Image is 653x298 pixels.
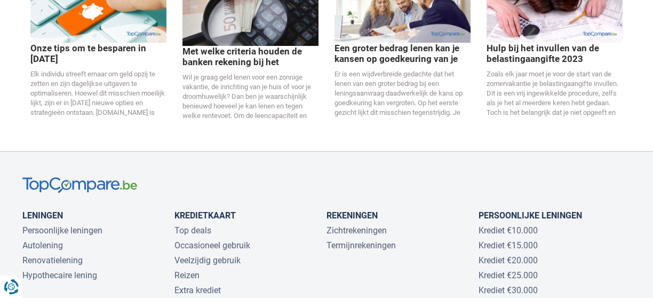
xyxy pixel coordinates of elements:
p: Een groter bedrag lenen kan je kansen op goedkeuring van je leningsaanvraag vergroten. Hier is wa... [335,43,471,64]
a: Renovatielening [22,255,83,265]
a: Krediet €25.000 [479,270,538,280]
a: Onze tips om te besparen in [DATE]Elk individu streeft ernaar om geld opzij te zetten en zijn dag... [30,4,166,117]
a: Hypothecaire lening [22,270,97,280]
a: Persoonlijke leningen [479,210,582,221]
p: Zoals elk jaar moet je voor de start van de zomervakantie je belastingaangifte invullen. Dit is e... [487,69,623,117]
a: Persoonlijke leningen [22,225,102,236]
a: Krediet €20.000 [479,255,538,265]
img: TopCompare [22,177,137,194]
a: Veelzijdig gebruik [174,255,241,265]
a: Autolening [22,240,63,250]
p: Met welke criteria houden de banken rekening bij het berekenen van je krediet? [182,46,318,67]
p: Wil je graag geld lenen voor een zonnige vakantie, de inrichting van je huis of voor je droomhuwe... [182,73,318,121]
a: Hulp bij het invullen van de belastingaangifte 2023Zoals elk jaar moet je voor de start van de zo... [487,4,623,117]
a: Leningen [22,210,63,221]
p: Elk individu streeft ernaar om geld opzij te zetten en zijn dagelijkse uitgaven te optimaliseren.... [30,69,166,117]
a: Top deals [174,225,211,236]
a: Termijnrekeningen [326,240,396,250]
a: Een groter bedrag lenen kan je kansen op goedkeuring van je leningsaanvraag vergroten. Hier is wa... [335,4,471,117]
p: Onze tips om te besparen in [DATE] [30,43,166,64]
a: Kredietkaart [174,210,236,221]
a: Krediet €30.000 [479,285,538,295]
a: Extra krediet [174,285,221,295]
a: Reizen [174,270,200,280]
p: Hulp bij het invullen van de belastingaangifte 2023 [487,43,623,64]
a: Krediet €10.000 [479,225,538,236]
p: Er is een wijdverbreide gedachte dat het lenen van een groter bedrag bij een leningsaanvraag daad... [335,69,471,117]
a: Zichtrekeningen [326,225,387,236]
a: Occasioneel gebruik [174,240,250,250]
a: Rekeningen [326,210,378,221]
a: Met welke criteria houden de banken rekening bij het berekenen van je krediet?Wil je graag geld l... [182,5,318,121]
a: Krediet €15.000 [479,240,538,250]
